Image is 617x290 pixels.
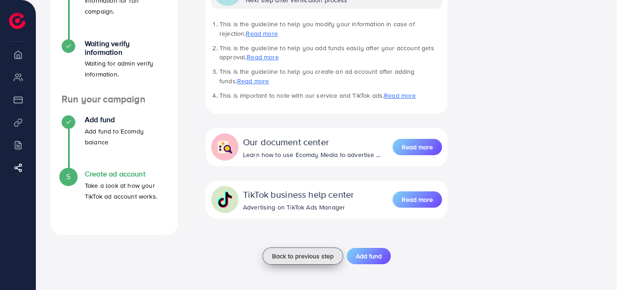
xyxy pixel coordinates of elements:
[219,19,442,38] li: This is the guideline to help you modify your information in case of rejection.
[347,248,391,264] button: Add fund
[85,115,167,124] h4: Add fund
[393,138,442,156] a: Read more
[85,180,167,202] p: Take a look at how your TikTok ad account works.
[237,76,269,86] a: Read more
[247,52,278,62] a: Read more
[85,126,167,147] p: Add fund to Ecomdy balance
[243,188,354,201] div: TikTok business help center
[51,39,178,94] li: Waiting verify information
[393,191,442,208] button: Read more
[393,190,442,209] a: Read more
[51,115,178,170] li: Add fund
[262,247,343,265] button: Back to previous step
[51,170,178,224] li: Create ad account
[217,139,233,155] img: collapse
[219,91,442,100] li: This is important to note with our service and TikTok ads.
[219,43,442,62] li: This is the guideline to help you add funds easily after your account gets approval.
[217,191,233,208] img: collapse
[85,58,167,80] p: Waiting for admin verify information.
[246,29,277,38] a: Read more
[384,91,416,100] a: Read more
[578,249,610,283] iframe: Chat
[243,203,354,212] div: Advertising on TikTok Ads Manager
[66,171,70,182] span: 5
[272,252,334,261] span: Back to previous step
[85,39,167,57] h4: Waiting verify information
[219,67,442,86] li: This is the guideline to help you create an ad account after adding funds.
[9,13,25,29] img: logo
[402,195,433,204] span: Read more
[393,139,442,155] button: Read more
[356,252,382,261] span: Add fund
[85,170,167,178] h4: Create ad account
[243,135,380,148] div: Our document center
[402,143,433,152] span: Read more
[243,150,380,159] div: Learn how to use Ecomdy Media to advertise ...
[51,94,178,105] h4: Run your campaign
